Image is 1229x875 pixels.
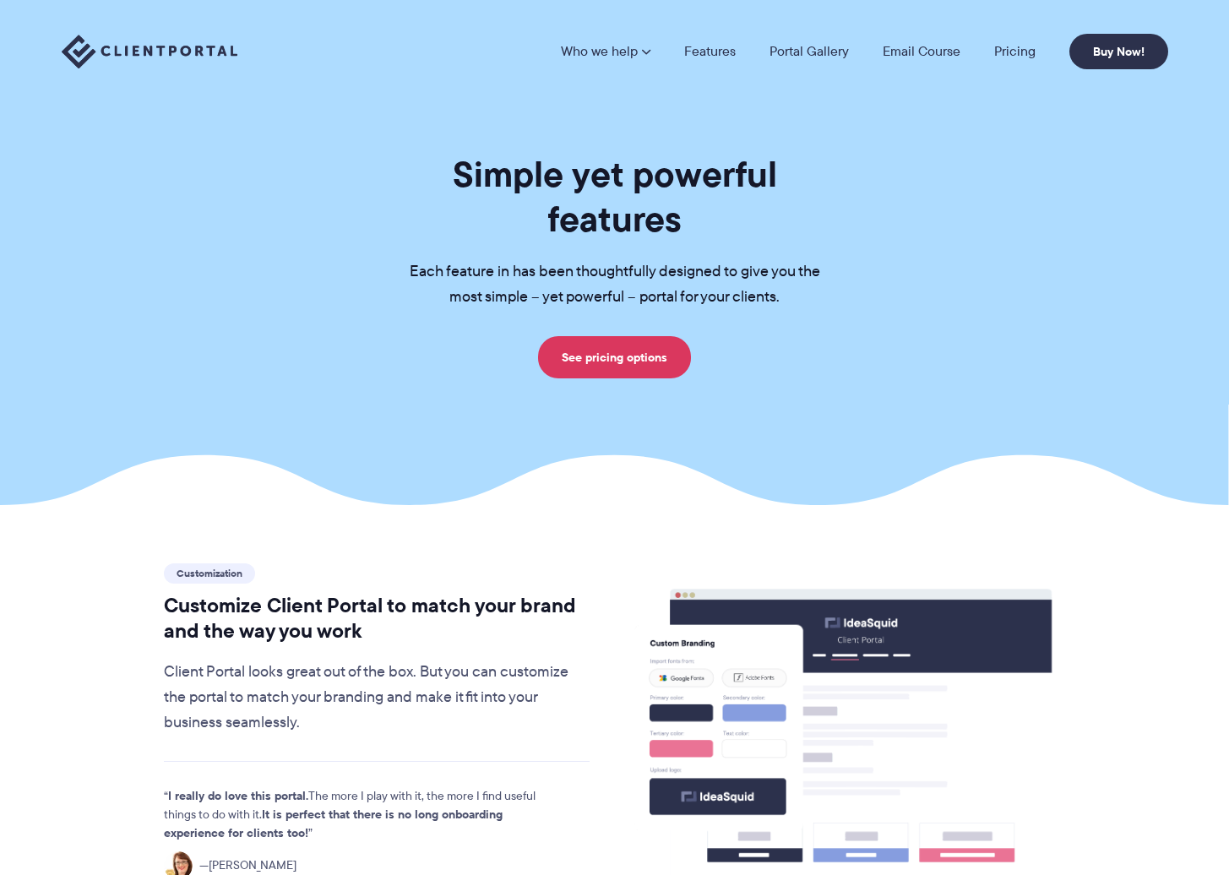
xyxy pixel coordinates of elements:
a: Features [684,45,736,58]
span: [PERSON_NAME] [199,856,296,875]
p: Client Portal looks great out of the box. But you can customize the portal to match your branding... [164,660,590,736]
a: Portal Gallery [769,45,849,58]
a: Buy Now! [1069,34,1168,69]
a: Email Course [883,45,960,58]
a: See pricing options [538,336,691,378]
h2: Customize Client Portal to match your brand and the way you work [164,593,590,644]
h1: Simple yet powerful features [383,152,847,242]
strong: I really do love this portal. [168,786,308,805]
span: Customization [164,563,255,584]
a: Who we help [561,45,650,58]
p: The more I play with it, the more I find useful things to do with it. [164,787,561,843]
p: Each feature in has been thoughtfully designed to give you the most simple – yet powerful – porta... [383,259,847,310]
strong: It is perfect that there is no long onboarding experience for clients too! [164,805,503,842]
a: Pricing [994,45,1036,58]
